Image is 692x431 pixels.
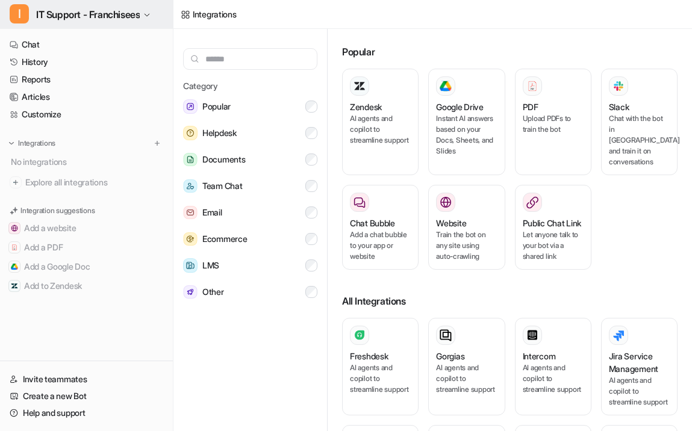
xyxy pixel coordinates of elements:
[193,8,237,20] div: Integrations
[183,206,198,220] img: Email
[202,232,247,246] span: Ecommerce
[523,350,556,362] h3: Intercom
[183,147,317,172] button: DocumentsDocuments
[183,174,317,198] button: Team ChatTeam Chat
[183,79,317,92] h5: Category
[5,137,59,149] button: Integrations
[181,8,237,20] a: Integrations
[183,126,198,140] img: Helpdesk
[183,179,198,193] img: Team Chat
[523,229,584,262] p: Let anyone talk to your bot via a shared link
[5,88,168,105] a: Articles
[5,36,168,53] a: Chat
[5,54,168,70] a: History
[5,257,168,276] button: Add a Google DocAdd a Google Doc
[153,139,161,147] img: menu_add.svg
[11,225,18,232] img: Add a website
[350,350,388,362] h3: Freshdesk
[202,205,222,220] span: Email
[183,99,198,114] img: Popular
[183,95,317,119] button: PopularPopular
[350,101,382,113] h3: Zendesk
[5,71,168,88] a: Reports
[202,179,242,193] span: Team Chat
[436,101,484,113] h3: Google Drive
[5,174,168,191] a: Explore all integrations
[7,139,16,147] img: expand menu
[10,176,22,188] img: explore all integrations
[183,227,317,251] button: EcommerceEcommerce
[350,229,411,262] p: Add a chat bubble to your app or website
[523,362,584,395] p: AI agents and copilot to streamline support
[183,253,317,278] button: LMSLMS
[342,185,419,270] button: Chat BubbleAdd a chat bubble to your app or website
[436,362,497,395] p: AI agents and copilot to streamline support
[25,173,163,192] span: Explore all integrations
[20,205,95,216] p: Integration suggestions
[11,244,18,251] img: Add a PDF
[428,185,505,270] button: WebsiteWebsiteTrain the bot on any site using auto-crawling
[342,318,419,415] button: FreshdeskAI agents and copilot to streamline support
[526,80,538,91] img: PDF
[11,263,18,270] img: Add a Google Doc
[440,81,452,91] img: Google Drive
[183,232,198,246] img: Ecommerce
[11,282,18,290] img: Add to Zendesk
[183,285,198,299] img: Other
[515,318,591,415] button: IntercomAI agents and copilot to streamline support
[609,113,670,167] p: Chat with the bot in [GEOGRAPHIC_DATA] and train it on conversations
[609,375,670,408] p: AI agents and copilot to streamline support
[202,285,224,299] span: Other
[350,113,411,146] p: AI agents and copilot to streamline support
[342,69,419,175] button: ZendeskAI agents and copilot to streamline support
[428,69,505,175] button: Google DriveGoogle DriveInstant AI answers based on your Docs, Sheets, and Slides
[202,126,237,140] span: Helpdesk
[342,45,678,59] h3: Popular
[5,106,168,123] a: Customize
[523,217,582,229] h3: Public Chat Link
[350,217,395,229] h3: Chat Bubble
[202,258,219,273] span: LMS
[601,318,678,415] button: Jira Service ManagementAI agents and copilot to streamline support
[18,138,55,148] p: Integrations
[436,229,497,262] p: Train the bot on any site using auto-crawling
[10,4,29,23] span: I
[5,371,168,388] a: Invite teammates
[202,152,245,167] span: Documents
[183,200,317,225] button: EmailEmail
[342,294,678,308] h3: All Integrations
[515,185,591,270] button: Public Chat LinkLet anyone talk to your bot via a shared link
[5,276,168,296] button: Add to ZendeskAdd to Zendesk
[609,101,629,113] h3: Slack
[523,101,538,113] h3: PDF
[523,113,584,135] p: Upload PDFs to train the bot
[609,350,670,375] h3: Jira Service Management
[5,405,168,421] a: Help and support
[436,113,497,157] p: Instant AI answers based on your Docs, Sheets, and Slides
[440,196,452,208] img: Website
[428,318,505,415] button: GorgiasAI agents and copilot to streamline support
[202,99,231,114] span: Popular
[7,152,168,172] div: No integrations
[436,350,464,362] h3: Gorgias
[183,258,198,273] img: LMS
[183,153,198,167] img: Documents
[515,69,591,175] button: PDFPDFUpload PDFs to train the bot
[613,79,625,93] img: Slack
[36,6,140,23] span: IT Support - Franchisees
[350,362,411,395] p: AI agents and copilot to streamline support
[436,217,466,229] h3: Website
[183,280,317,304] button: OtherOther
[5,388,168,405] a: Create a new Bot
[5,219,168,238] button: Add a websiteAdd a website
[601,69,678,175] button: SlackSlackChat with the bot in [GEOGRAPHIC_DATA] and train it on conversations
[5,238,168,257] button: Add a PDFAdd a PDF
[183,121,317,145] button: HelpdeskHelpdesk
